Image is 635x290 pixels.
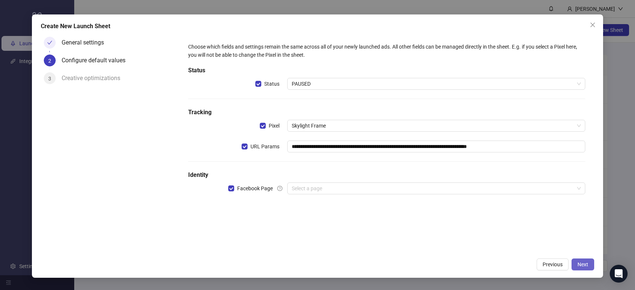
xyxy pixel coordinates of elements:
span: close [590,22,596,28]
button: Previous [537,258,569,270]
div: Open Intercom Messenger [610,265,628,283]
span: Facebook Page [234,184,276,192]
span: Pixel [266,122,282,130]
div: Choose which fields and settings remain the same across all of your newly launched ads. All other... [188,43,586,59]
div: Creative optimizations [62,72,126,84]
span: 2 [48,58,51,64]
h5: Identity [188,171,586,179]
span: check [47,40,52,45]
span: Status [261,80,282,88]
span: URL Params [248,142,282,151]
div: Create New Launch Sheet [41,22,595,31]
button: Next [572,258,594,270]
button: Close [587,19,599,31]
span: Next [577,261,588,267]
span: 3 [48,76,51,82]
span: Skylight Frame [292,120,581,131]
span: question-circle [277,186,282,191]
span: Previous [543,261,563,267]
span: PAUSED [292,78,581,89]
h5: Status [188,66,586,75]
div: General settings [62,37,110,49]
h5: Tracking [188,108,586,117]
div: Configure default values [62,55,131,66]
